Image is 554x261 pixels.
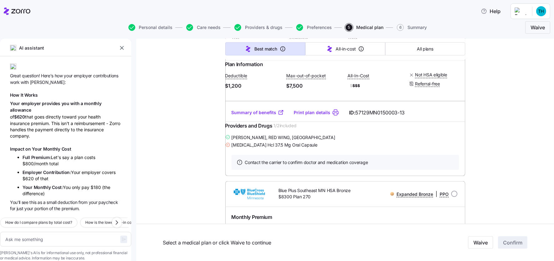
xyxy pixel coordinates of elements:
span: You'll see this as a small deduction from your paycheck for just your portion of the premium. [10,200,118,211]
span: Your Monthly Cost: [22,185,63,190]
span: 6 [397,24,404,31]
span: Monthly Premium [232,213,272,221]
span: Waive [473,239,488,246]
span: Confirm [503,239,522,246]
a: Providers & drugs [233,24,282,31]
span: All-in-cost [336,46,356,52]
a: Preferences [295,24,332,31]
button: Preferences [296,24,332,31]
span: AI assistant [19,45,44,51]
span: Plan Information [225,60,263,68]
span: Expanded Bronze [397,191,433,197]
span: Help [481,7,501,15]
span: How do I compare plans by total cost? [5,220,72,226]
span: $$$ [348,82,404,89]
button: Confirm [498,236,527,249]
button: Personal details [128,24,173,31]
li: You only pay $180 (the difference) [22,184,121,197]
a: Summary of benefits [232,109,284,116]
span: Preferences [307,25,332,30]
span: Deductible [225,73,247,79]
span: All-In-Cost [348,73,370,79]
button: Waive [525,21,550,34]
span: Select a medical plan or click Waive to continue [163,239,404,246]
a: Care needs [185,24,221,31]
span: PPO [440,191,449,197]
span: Care needs [197,25,221,30]
span: 57129MN0150003-13 [356,109,405,117]
button: Care needs [186,24,221,31]
span: Your employer provides you with a monthly allowance [10,101,102,113]
span: Contact the carrier to confirm doctor and medication coverage [245,159,368,166]
img: e361a1978c157ee756e4cd5a107d41bd [536,6,546,16]
img: ai-icon.png [10,45,16,51]
span: Blue Plus Southeast MN HSA Bronze $8300 Plan 270 [278,187,362,200]
button: 5Medical plan [346,24,383,31]
span: How is the lowest all-in cost plan calculated? [85,220,164,226]
button: How is the lowest all-in cost plan calculated? [80,218,170,228]
li: Let's say a plan costs $800/month total [22,154,121,167]
span: ID: [349,109,405,117]
span: $ [350,83,353,89]
li: Your employer covers $620 of that [22,169,121,182]
span: Max-out-of-pocket [287,73,326,79]
h1: How It Works [10,92,121,98]
button: Waive [468,236,493,249]
a: Personal details [127,24,173,31]
span: Providers & drugs [245,25,282,30]
span: Best match [254,46,277,52]
img: ai-icon.png [10,64,16,70]
span: $1,200 [225,82,282,90]
span: Summary [407,25,427,30]
span: All plans [417,46,433,52]
img: Employer logo [515,7,527,15]
a: 5Medical plan [344,24,383,31]
div: of that goes directly toward your health insurance premium. This isn't a reimbursement - Zorro ha... [10,100,121,139]
button: 6Summary [397,24,427,31]
span: $7,500 [287,82,343,90]
span: 5 [346,24,352,31]
span: Providers and Drugs [225,122,272,130]
button: Providers & drugs [234,24,282,31]
img: BlueCross BlueShield of Minnesota [230,186,269,201]
span: Waive [531,24,545,31]
a: Print plan details [294,109,331,116]
span: Personal details [139,25,173,30]
span: Not HSA eligible [415,72,447,78]
span: Referral-free [415,81,440,87]
div: | [390,190,449,198]
span: Full Premium: [22,155,51,160]
span: 1 / 2 included [273,123,296,129]
span: [MEDICAL_DATA] Hcl 37.5 Mg Oral Capsule [232,142,317,148]
span: $620 [14,114,25,119]
h1: Impact on Your Monthly Cost [10,146,121,152]
span: Employer Contribution: [22,170,71,175]
span: [PERSON_NAME] , RED WING, [GEOGRAPHIC_DATA] [232,134,335,141]
span: Great question! Here's how your employer contributions work with [PERSON_NAME]: [10,73,118,85]
button: Help [476,5,506,17]
span: Medical plan [356,25,383,30]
